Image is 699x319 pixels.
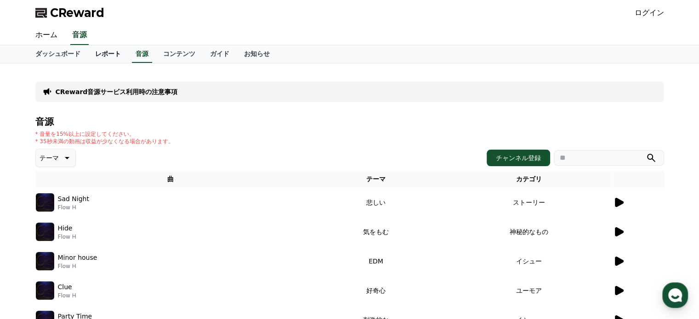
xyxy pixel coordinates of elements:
th: 曲 [35,171,307,188]
p: テーマ [40,151,59,164]
p: Hide [58,224,73,233]
td: EDM [306,246,446,276]
a: ログイン [635,7,664,18]
td: ユーモア [446,276,613,305]
td: 神秘的なもの [446,217,613,246]
p: Flow H [58,292,76,299]
td: 悲しい [306,188,446,217]
p: Sad Night [58,194,89,204]
a: 音源 [132,45,152,63]
p: Minor house [58,253,97,263]
td: イシュー [446,246,613,276]
button: テーマ [35,149,76,167]
img: music [36,223,54,241]
td: 気をもむ [306,217,446,246]
p: Flow H [58,204,89,211]
a: お知らせ [237,45,277,63]
a: レポート [88,45,128,63]
span: Home [23,257,40,264]
a: CReward [35,6,104,20]
a: ガイド [203,45,237,63]
a: Messages [61,243,119,266]
span: CReward [50,6,104,20]
p: Flow H [58,263,97,270]
span: Settings [136,257,159,264]
th: テーマ [306,171,446,188]
span: Messages [76,257,103,264]
p: Clue [58,282,72,292]
img: music [36,193,54,212]
img: music [36,252,54,270]
a: Home [3,243,61,266]
button: チャンネル登録 [487,150,550,166]
p: * 35秒未満の動画は収益が少なくなる場合があります。 [35,138,174,145]
img: music [36,281,54,300]
a: 音源 [70,26,89,45]
td: 好奇心 [306,276,446,305]
a: ダッシュボード [28,45,88,63]
h4: 音源 [35,117,664,127]
p: * 音量を15%以上に設定してください。 [35,130,174,138]
a: Settings [119,243,176,266]
a: CReward音源サービス利用時の注意事項 [56,87,178,96]
a: コンテンツ [156,45,203,63]
p: Flow H [58,233,76,241]
td: ストーリー [446,188,613,217]
a: ホーム [28,26,65,45]
th: カテゴリ [446,171,613,188]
